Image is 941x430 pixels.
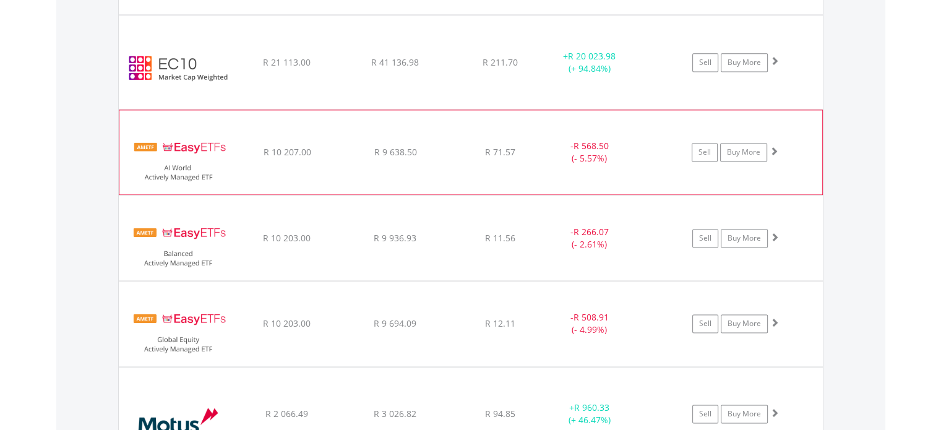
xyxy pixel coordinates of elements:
div: - (- 5.57%) [543,140,635,165]
img: EQU.ZA.EASYBF.png [125,211,231,277]
a: Buy More [720,143,767,161]
span: R 568.50 [573,140,608,152]
a: Sell [692,229,718,247]
span: R 9 936.93 [374,232,416,244]
div: + (+ 46.47%) [543,402,637,426]
span: R 2 066.49 [265,408,308,419]
span: R 41 136.98 [371,56,419,68]
span: R 12.11 [485,317,515,329]
span: R 508.91 [574,311,609,323]
span: R 94.85 [485,408,515,419]
span: R 266.07 [574,226,609,238]
span: R 9 638.50 [374,146,416,158]
a: Sell [692,143,718,161]
a: Sell [692,314,718,333]
img: EQU.ZA.EASYAI.png [126,126,232,191]
a: Buy More [721,53,768,72]
span: R 11.56 [485,232,515,244]
span: R 211.70 [483,56,518,68]
div: - (- 4.99%) [543,311,637,336]
span: R 10 203.00 [263,317,311,329]
a: Buy More [721,405,768,423]
a: Sell [692,405,718,423]
div: + (+ 94.84%) [543,50,637,75]
img: EQU.ZA.EASYGE.png [125,297,231,363]
span: R 21 113.00 [263,56,311,68]
span: R 10 203.00 [263,232,311,244]
img: EC10.EC.EC10.png [125,31,231,105]
a: Sell [692,53,718,72]
span: R 3 026.82 [374,408,416,419]
span: R 960.33 [574,402,609,413]
span: R 9 694.09 [374,317,416,329]
a: Buy More [721,229,768,247]
span: R 71.57 [485,146,515,158]
span: R 20 023.98 [568,50,616,62]
a: Buy More [721,314,768,333]
div: - (- 2.61%) [543,226,637,251]
span: R 10 207.00 [263,146,311,158]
